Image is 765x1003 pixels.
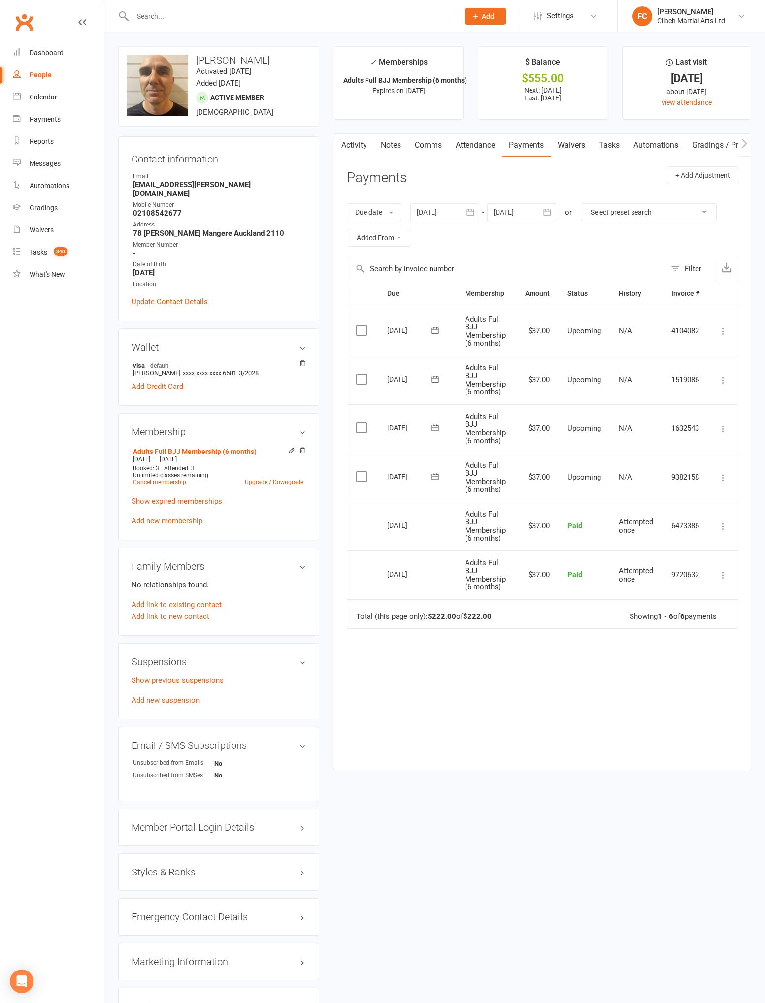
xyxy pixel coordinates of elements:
strong: No [214,772,271,779]
a: Waivers [13,219,104,241]
a: Activity [334,134,374,157]
div: Mobile Number [133,200,306,210]
span: Unlimited classes remaining [133,472,208,479]
div: Clinch Martial Arts Ltd [657,16,725,25]
td: $37.00 [516,356,559,404]
strong: No [214,760,271,767]
span: Upcoming [567,424,601,433]
span: Upcoming [567,375,601,384]
span: Adults Full BJJ Membership (6 months) [465,363,506,397]
td: $37.00 [516,307,559,356]
td: 9382158 [663,453,708,502]
th: Invoice # [663,281,708,306]
a: Messages [13,153,104,175]
a: Tasks 340 [13,241,104,263]
a: Adults Full BJJ Membership (6 months) [133,448,257,455]
span: Expires on [DATE] [372,87,426,95]
div: Total (this page only): of [356,613,492,621]
span: Booked: 3 [133,465,159,472]
button: Add [465,8,506,25]
span: default [147,361,171,369]
a: Automations [13,175,104,197]
span: xxxx xxxx xxxx 6581 [183,369,236,377]
a: Automations [627,134,685,157]
a: Show previous suspensions [132,676,224,685]
div: Calendar [30,93,57,101]
h3: Payments [347,170,407,186]
strong: [EMAIL_ADDRESS][PERSON_NAME][DOMAIN_NAME] [133,180,306,198]
td: 1519086 [663,356,708,404]
div: Unsubscribed from SMSes [133,771,214,780]
div: Automations [30,182,69,190]
div: Memberships [370,56,428,74]
span: Paid [567,570,582,579]
span: [DATE] [160,456,177,463]
a: Waivers [551,134,592,157]
button: + Add Adjustment [667,166,738,184]
h3: Emergency Contact Details [132,911,306,922]
div: [DATE] [632,73,742,84]
a: Dashboard [13,42,104,64]
button: Due date [347,203,401,221]
div: Showing of payments [630,613,717,621]
strong: visa [133,361,301,369]
span: [DEMOGRAPHIC_DATA] [196,108,273,117]
div: $ Balance [525,56,560,73]
span: Attended: 3 [164,465,195,472]
th: Membership [456,281,516,306]
span: Active member [210,94,264,101]
div: Member Number [133,240,306,250]
span: Adults Full BJJ Membership (6 months) [465,510,506,543]
span: Upcoming [567,473,601,482]
a: Add Credit Card [132,381,183,392]
p: Next: [DATE] Last: [DATE] [487,86,598,102]
p: No relationships found. [132,579,306,591]
span: Paid [567,521,582,530]
strong: 1 - 6 [658,612,673,621]
strong: Adults Full BJJ Membership (6 months) [343,76,467,84]
div: Gradings [30,204,58,212]
h3: Suspensions [132,656,306,667]
a: Tasks [592,134,627,157]
th: History [610,281,663,306]
div: [DATE] [387,323,432,338]
a: Comms [408,134,449,157]
div: Payments [30,115,61,123]
div: [DATE] [387,469,432,484]
span: N/A [619,473,632,482]
div: [DATE] [387,518,432,533]
li: [PERSON_NAME] [132,360,306,378]
div: What's New [30,270,65,278]
div: $555.00 [487,73,598,84]
strong: $222.00 [463,612,492,621]
span: 3/2028 [239,369,259,377]
a: Show expired memberships [132,497,222,506]
td: $37.00 [516,453,559,502]
div: [DATE] [387,566,432,582]
div: Dashboard [30,49,64,57]
div: FC [632,6,652,26]
div: People [30,71,52,79]
span: 340 [54,247,67,256]
div: [PERSON_NAME] [657,7,725,16]
div: Messages [30,160,61,167]
td: 1632543 [663,404,708,453]
i: ✓ [370,58,376,67]
a: Attendance [449,134,502,157]
div: Reports [30,137,54,145]
th: Status [559,281,610,306]
div: [DATE] [387,371,432,387]
a: Calendar [13,86,104,108]
h3: Family Members [132,561,306,572]
a: Upgrade / Downgrade [245,479,303,485]
strong: - [133,249,306,258]
a: Update Contact Details [132,296,208,308]
span: N/A [619,326,632,335]
div: about [DATE] [632,86,742,97]
span: N/A [619,375,632,384]
span: Adults Full BJJ Membership (6 months) [465,558,506,592]
div: Open Intercom Messenger [10,970,33,993]
span: Adults Full BJJ Membership (6 months) [465,412,506,446]
span: Adults Full BJJ Membership (6 months) [465,315,506,348]
button: Filter [666,257,715,281]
